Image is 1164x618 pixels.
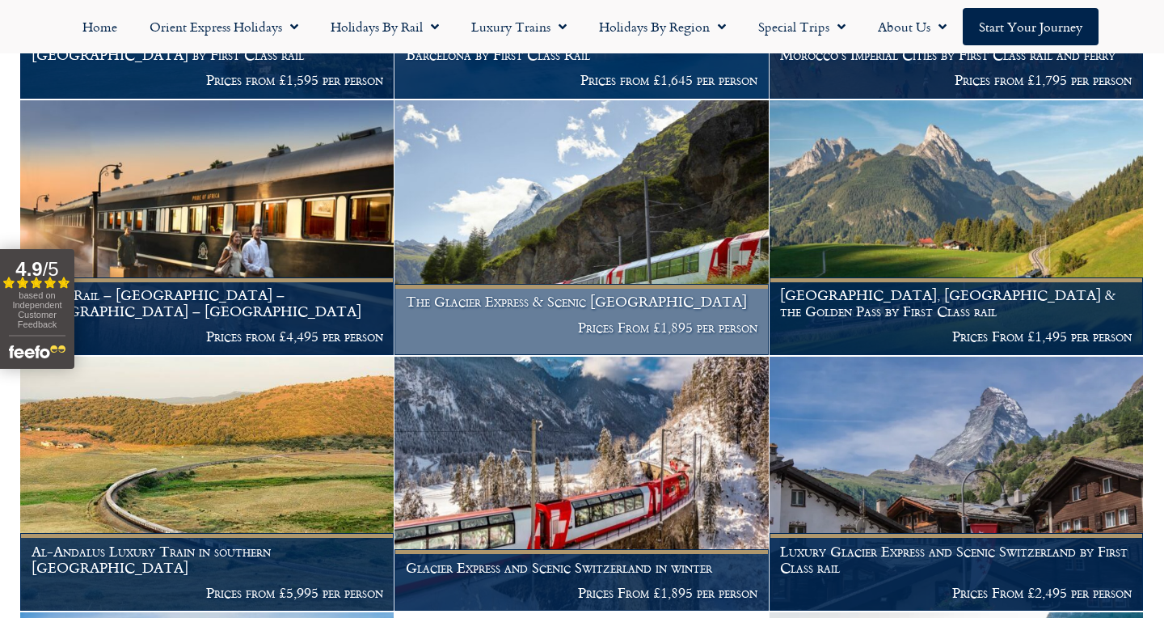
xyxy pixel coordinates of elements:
[314,8,455,45] a: Holidays by Rail
[406,31,757,62] h1: [GEOGRAPHIC_DATA], [GEOGRAPHIC_DATA] & Barcelona by First Class Rail
[406,320,757,336] p: Prices From £1,895 per person
[32,544,383,575] h1: Al-Andalus Luxury Train in southern [GEOGRAPHIC_DATA]
[32,31,383,62] h1: Charm & Beauty of [GEOGRAPHIC_DATA] via [GEOGRAPHIC_DATA] by First Class rail
[406,585,757,601] p: Prices From £1,895 per person
[406,294,757,310] h1: The Glacier Express & Scenic [GEOGRAPHIC_DATA]
[133,8,314,45] a: Orient Express Holidays
[394,357,769,612] a: Glacier Express and Scenic Switzerland in winter Prices From £1,895 per person
[770,100,1144,356] a: [GEOGRAPHIC_DATA], [GEOGRAPHIC_DATA] & the Golden Pass by First Class rail Prices From £1,495 per...
[583,8,742,45] a: Holidays by Region
[394,100,769,356] a: The Glacier Express & Scenic [GEOGRAPHIC_DATA] Prices From £1,895 per person
[780,287,1132,319] h1: [GEOGRAPHIC_DATA], [GEOGRAPHIC_DATA] & the Golden Pass by First Class rail
[20,357,394,612] a: Al-Andalus Luxury Train in southern [GEOGRAPHIC_DATA] Prices from £5,995 per person
[8,8,1156,45] nav: Menu
[20,100,394,355] img: Pride Of Africa Train Holiday
[32,585,383,601] p: Prices from £5,995 per person
[780,585,1132,601] p: Prices From £2,495 per person
[20,100,394,356] a: Rovos Rail – [GEOGRAPHIC_DATA] – [GEOGRAPHIC_DATA] – [GEOGRAPHIC_DATA] Prices from £4,495 per person
[742,8,862,45] a: Special Trips
[455,8,583,45] a: Luxury Trains
[780,47,1132,63] h1: Morocco’s Imperial Cities by First Class rail and ferry
[32,72,383,88] p: Prices from £1,595 per person
[32,287,383,319] h1: Rovos Rail – [GEOGRAPHIC_DATA] – [GEOGRAPHIC_DATA] – [GEOGRAPHIC_DATA]
[770,357,1144,612] a: Luxury Glacier Express and Scenic Switzerland by First Class rail Prices From £2,495 per person
[862,8,963,45] a: About Us
[406,72,757,88] p: Prices from £1,645 per person
[780,328,1132,345] p: Prices From £1,495 per person
[963,8,1099,45] a: Start your Journey
[32,328,383,345] p: Prices from £4,495 per person
[780,72,1132,88] p: Prices from £1,795 per person
[780,544,1132,575] h1: Luxury Glacier Express and Scenic Switzerland by First Class rail
[406,560,757,576] h1: Glacier Express and Scenic Switzerland in winter
[66,8,133,45] a: Home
